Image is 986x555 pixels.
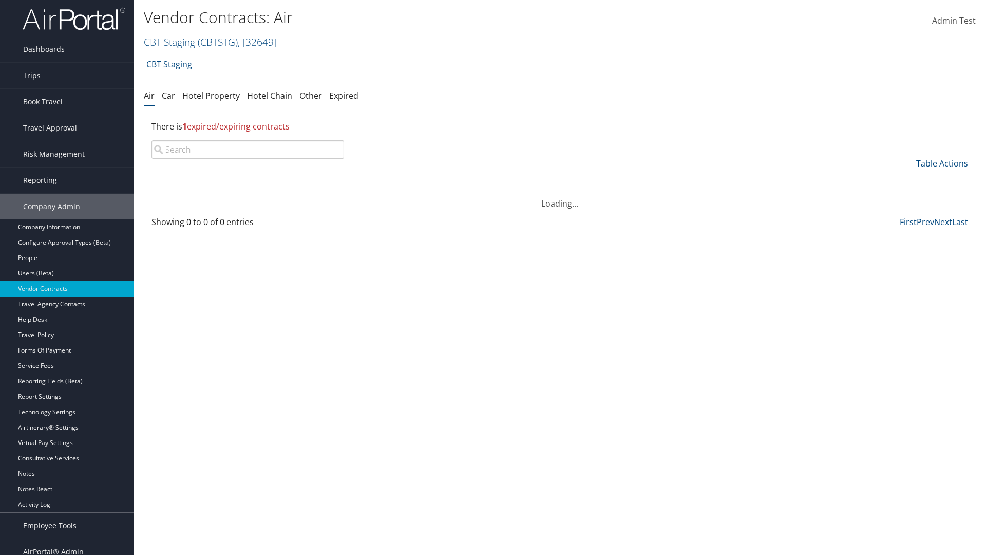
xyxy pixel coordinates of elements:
[247,90,292,101] a: Hotel Chain
[238,35,277,49] span: , [ 32649 ]
[917,216,934,228] a: Prev
[934,216,952,228] a: Next
[932,5,976,37] a: Admin Test
[952,216,968,228] a: Last
[299,90,322,101] a: Other
[23,141,85,167] span: Risk Management
[23,36,65,62] span: Dashboards
[182,121,290,132] span: expired/expiring contracts
[23,194,80,219] span: Company Admin
[144,90,155,101] a: Air
[23,89,63,115] span: Book Travel
[162,90,175,101] a: Car
[144,185,976,210] div: Loading...
[23,7,125,31] img: airportal-logo.png
[23,513,77,539] span: Employee Tools
[23,63,41,88] span: Trips
[23,115,77,141] span: Travel Approval
[900,216,917,228] a: First
[151,140,344,159] input: Search
[151,216,344,233] div: Showing 0 to 0 of 0 entries
[329,90,358,101] a: Expired
[144,113,976,140] div: There is
[182,121,187,132] strong: 1
[198,35,238,49] span: ( CBTSTG )
[146,54,192,75] a: CBT Staging
[144,35,277,49] a: CBT Staging
[182,90,240,101] a: Hotel Property
[916,158,968,169] a: Table Actions
[144,7,698,28] h1: Vendor Contracts: Air
[932,15,976,26] span: Admin Test
[23,168,57,193] span: Reporting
